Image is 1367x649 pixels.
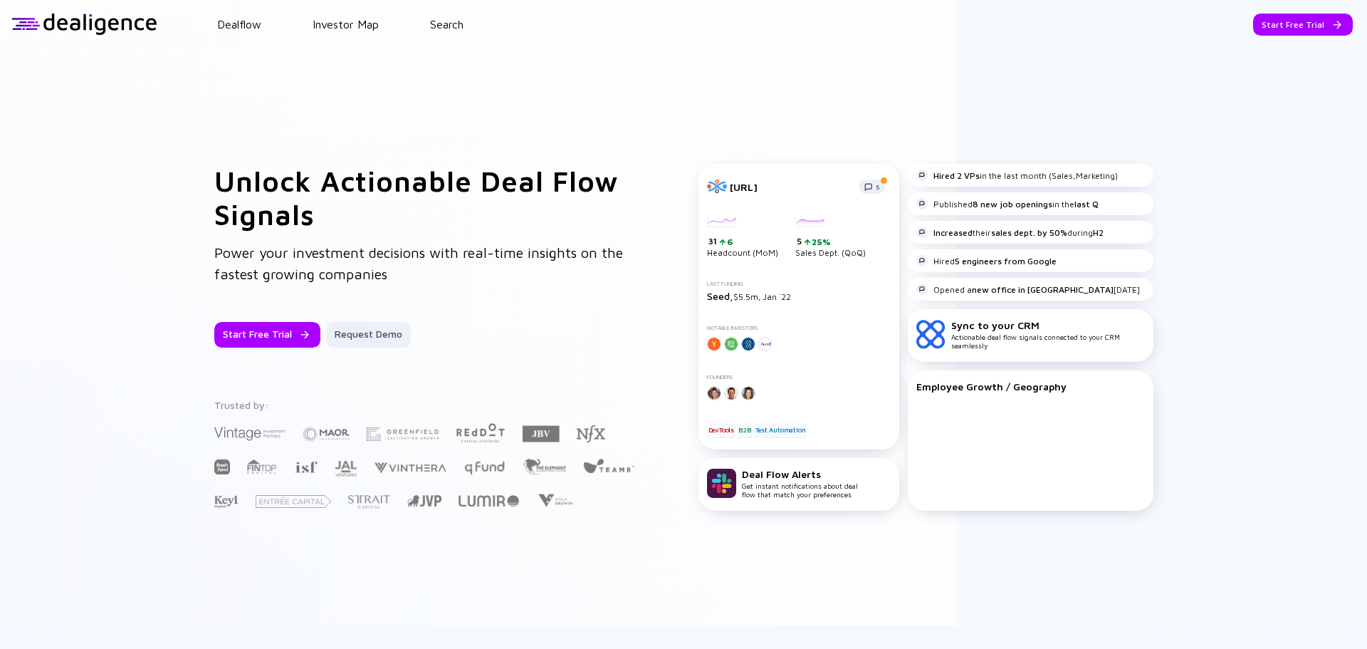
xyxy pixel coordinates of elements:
[973,199,1052,209] strong: 8 new job openings
[742,468,858,499] div: Get instant notifications about deal flow that match your preferences
[214,244,623,282] span: Power your investment decisions with real-time insights on the fastest growing companies
[1093,227,1104,238] strong: H2
[463,459,506,476] img: Q Fund
[214,495,239,509] img: Key1 Capital
[730,181,850,193] div: [URL]
[367,427,439,441] img: Greenfield Partners
[214,399,637,411] div: Trusted by:
[955,256,1057,266] strong: 5 engineers from Google
[708,236,778,247] div: 31
[916,255,1057,266] div: Hired
[933,170,980,181] strong: Hired 2 VPs
[916,170,1118,181] div: in the last month (Sales,Marketing)
[1253,14,1353,36] button: Start Free Trial
[577,425,605,442] img: NFX
[374,461,446,474] img: Vinthera
[795,217,866,258] div: Sales Dept. (QoQ)
[214,425,286,442] img: Vintage Investment Partners
[430,18,463,31] a: Search
[348,495,390,509] img: Strait Capital
[810,237,831,247] div: 25%
[335,461,357,477] img: JAL Ventures
[737,423,752,437] div: B2B
[1074,199,1099,209] strong: last Q
[991,227,1067,238] strong: sales dept. by 50%
[916,227,1104,238] div: their during
[707,423,735,437] div: DevTools
[916,380,1145,393] div: Employee Growth / Geography
[972,284,1114,295] strong: new office in [GEOGRAPHIC_DATA]
[951,319,1145,350] div: Actionable deal flow signals connected to your CRM seamlessly
[247,459,277,474] img: FINTOP Capital
[294,460,318,473] img: Israel Secondary Fund
[214,322,320,348] button: Start Free Trial
[256,495,331,508] img: Entrée Capital
[707,217,778,258] div: Headcount (MoM)
[916,284,1140,295] div: Opened a [DATE]
[707,325,891,331] div: Notable Investors
[707,290,891,302] div: $5.5m, Jan `22
[933,227,973,238] strong: Increased
[797,236,866,247] div: 5
[916,198,1099,209] div: Published in the
[407,495,441,507] img: Jerusalem Venture Partners
[707,281,891,287] div: Last Funding
[326,322,411,348] button: Request Demo
[742,468,858,480] div: Deal Flow Alerts
[707,290,733,302] span: Seed,
[456,420,506,444] img: Red Dot Capital Partners
[523,459,566,475] img: The Elephant
[536,494,574,507] img: Viola Growth
[459,495,519,507] img: Lumir Ventures
[707,374,891,380] div: Founders
[303,422,350,446] img: Maor Investments
[313,18,379,31] a: Investor Map
[754,423,807,437] div: Test Automation
[726,237,733,247] div: 6
[523,425,560,443] img: JBV Capital
[583,458,634,473] img: Team8
[217,18,261,31] a: Dealflow
[951,319,1145,331] div: Sync to your CRM
[214,164,641,231] h1: Unlock Actionable Deal Flow Signals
